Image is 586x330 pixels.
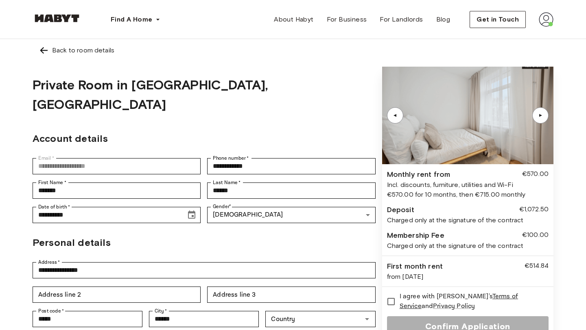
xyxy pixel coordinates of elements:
[522,230,549,241] div: €100.00
[52,46,114,55] div: Back to room details
[436,15,450,24] span: Blog
[470,11,526,28] button: Get in Touch
[213,154,249,162] label: Phone number
[33,14,81,22] img: Habyt
[33,131,376,146] h2: Account details
[33,39,553,62] a: Left pointing arrowBack to room details
[391,113,399,118] div: ▲
[387,272,549,282] div: from [DATE]
[387,230,444,241] div: Membership Fee
[327,15,367,24] span: For Business
[38,307,64,315] label: Post code
[373,11,429,28] a: For Landlords
[477,15,519,24] span: Get in Touch
[387,180,549,190] div: Incl. discounts, furniture, utilities and Wi-Fi
[33,75,376,114] h1: Private Room in [GEOGRAPHIC_DATA], [GEOGRAPHIC_DATA]
[184,207,200,223] button: Choose date, selected date is Jun 3, 2001
[155,307,167,315] label: City
[380,15,423,24] span: For Landlords
[430,11,457,28] a: Blog
[207,207,375,223] div: [DEMOGRAPHIC_DATA]
[387,169,450,180] div: Monthly rent from
[267,11,320,28] a: About Habyt
[387,190,549,200] div: €570.00 for 10 months, then €715.00 monthly
[38,154,54,162] label: Email
[522,169,549,180] div: €570.00
[111,15,152,24] span: Find A Home
[387,261,443,272] div: First month rent
[519,204,549,215] div: €1,072.50
[387,241,549,251] div: Charged only at the signature of the contract
[539,12,553,27] img: avatar
[38,179,66,186] label: First Name
[320,11,374,28] a: For Business
[213,203,231,210] label: Gender *
[387,215,549,225] div: Charged only at the signature of the contract
[39,46,49,55] img: Left pointing arrow
[361,313,373,325] button: Open
[382,67,553,164] img: Image of the room
[400,292,542,311] span: I agree with [PERSON_NAME]'s and
[536,113,544,118] div: ▲
[525,261,549,272] div: €514.84
[274,15,313,24] span: About Habyt
[433,302,475,310] a: Privacy Policy
[104,11,167,28] button: Find A Home
[213,179,241,186] label: Last Name
[38,258,60,266] label: Address
[33,235,376,250] h2: Personal details
[38,203,70,211] label: Date of birth
[387,204,414,215] div: Deposit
